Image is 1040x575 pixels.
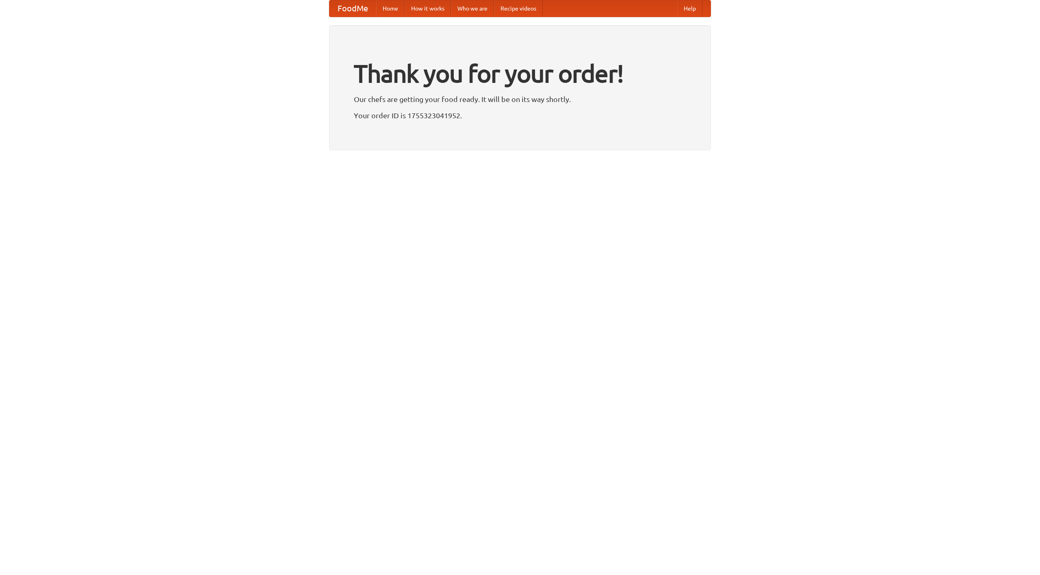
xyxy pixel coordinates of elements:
h1: Thank you for your order! [354,54,686,93]
p: Our chefs are getting your food ready. It will be on its way shortly. [354,93,686,105]
a: How it works [405,0,451,17]
p: Your order ID is 1755323041952. [354,109,686,122]
a: Recipe videos [494,0,543,17]
a: Home [376,0,405,17]
a: Help [677,0,702,17]
a: FoodMe [329,0,376,17]
a: Who we are [451,0,494,17]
